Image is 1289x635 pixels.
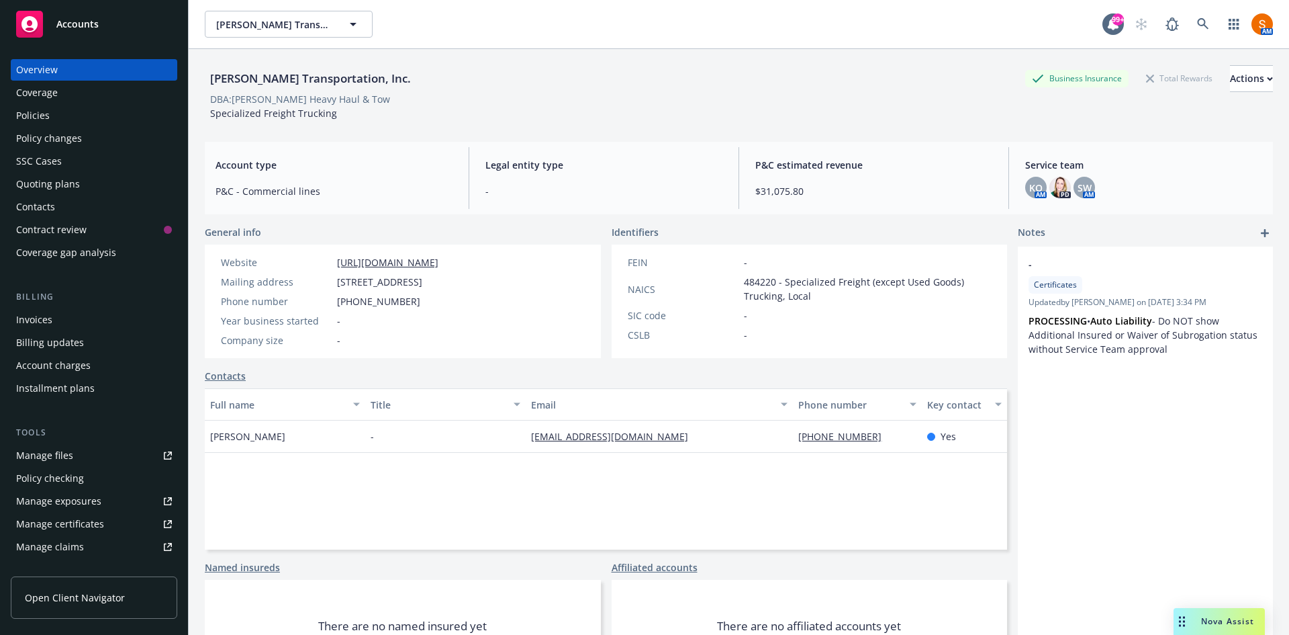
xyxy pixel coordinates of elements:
[755,184,992,198] span: $31,075.80
[628,255,738,269] div: FEIN
[1221,11,1247,38] a: Switch app
[612,560,698,575] a: Affiliated accounts
[485,158,722,172] span: Legal entity type
[11,128,177,149] a: Policy changes
[25,591,125,605] span: Open Client Navigator
[210,107,337,120] span: Specialized Freight Trucking
[1139,70,1219,87] div: Total Rewards
[205,11,373,38] button: [PERSON_NAME] Transportation, Inc.
[628,328,738,342] div: CSLB
[216,158,452,172] span: Account type
[927,398,987,412] div: Key contact
[1090,314,1152,327] strong: Auto Liability
[11,445,177,466] a: Manage files
[1190,11,1216,38] a: Search
[717,618,901,634] span: There are no affiliated accounts yet
[318,618,487,634] span: There are no named insured yet
[11,309,177,331] a: Invoices
[526,388,793,421] button: Email
[628,308,738,323] div: SIC code
[11,173,177,195] a: Quoting plans
[337,256,438,269] a: [URL][DOMAIN_NAME]
[1128,11,1155,38] a: Start snowing
[210,398,345,412] div: Full name
[1025,158,1262,172] span: Service team
[1049,177,1071,198] img: photo
[11,105,177,126] a: Policies
[11,151,177,172] a: SSC Cases
[1174,608,1190,635] div: Drag to move
[793,388,921,421] button: Phone number
[16,219,87,241] div: Contract review
[1018,225,1045,241] span: Notes
[11,559,177,581] a: Manage BORs
[531,430,699,443] a: [EMAIL_ADDRESS][DOMAIN_NAME]
[16,82,58,103] div: Coverage
[337,314,340,328] span: -
[221,275,332,289] div: Mailing address
[1201,616,1254,627] span: Nova Assist
[1034,279,1077,291] span: Certificates
[216,17,332,32] span: [PERSON_NAME] Transportation, Inc.
[485,184,722,198] span: -
[612,225,659,239] span: Identifiers
[628,282,738,296] div: NAICS
[1018,247,1273,367] div: -CertificatesUpdatedby [PERSON_NAME] on [DATE] 3:34 PMPROCESSING•Auto Liability- Do NOT show Addi...
[11,378,177,399] a: Installment plans
[205,560,280,575] a: Named insureds
[1230,65,1273,92] button: Actions
[1257,225,1273,241] a: add
[210,429,285,443] span: [PERSON_NAME]
[16,536,84,558] div: Manage claims
[11,219,177,241] a: Contract review
[798,398,901,412] div: Phone number
[337,275,422,289] span: [STREET_ADDRESS]
[221,314,332,328] div: Year business started
[205,388,365,421] button: Full name
[1230,66,1273,91] div: Actions
[1029,181,1043,195] span: KO
[11,332,177,353] a: Billing updates
[11,426,177,439] div: Tools
[11,491,177,512] a: Manage exposures
[11,242,177,263] a: Coverage gap analysis
[1174,608,1265,635] button: Nova Assist
[744,275,992,303] span: 484220 - Specialized Freight (except Used Goods) Trucking, Local
[1159,11,1186,38] a: Report a Bug
[11,196,177,218] a: Contacts
[210,92,390,106] div: DBA: [PERSON_NAME] Heavy Haul & Tow
[16,513,104,535] div: Manage certificates
[16,491,101,512] div: Manage exposures
[744,328,747,342] span: -
[1112,13,1124,26] div: 99+
[221,333,332,347] div: Company size
[16,105,50,126] div: Policies
[1029,257,1227,271] span: -
[16,378,95,399] div: Installment plans
[216,184,452,198] span: P&C - Commercial lines
[16,151,62,172] div: SSC Cases
[11,82,177,103] a: Coverage
[16,173,80,195] div: Quoting plans
[371,398,506,412] div: Title
[798,430,892,443] a: [PHONE_NUMBER]
[16,445,73,466] div: Manage files
[11,290,177,304] div: Billing
[205,70,416,87] div: [PERSON_NAME] Transportation, Inc.
[11,5,177,43] a: Accounts
[744,255,747,269] span: -
[744,308,747,323] span: -
[337,294,420,308] span: [PHONE_NUMBER]
[11,355,177,376] a: Account charges
[11,513,177,535] a: Manage certificates
[531,398,773,412] div: Email
[922,388,1007,421] button: Key contact
[16,128,82,149] div: Policy changes
[1029,314,1262,356] p: • - Do NOT show Additional Insured or Waiver of Subrogation status without Service Team approval
[16,242,116,263] div: Coverage gap analysis
[755,158,992,172] span: P&C estimated revenue
[337,333,340,347] span: -
[1078,181,1092,195] span: SW
[16,196,55,218] div: Contacts
[16,355,91,376] div: Account charges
